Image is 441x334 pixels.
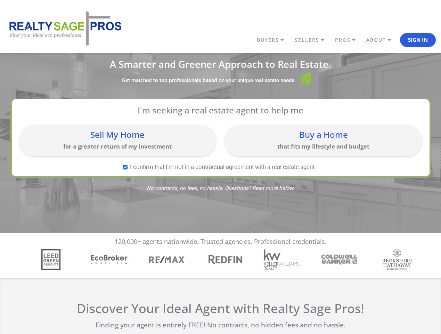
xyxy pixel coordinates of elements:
[123,165,128,169] input: I confirm that I'm not in a contractual agreement with a real estate agent
[75,301,366,316] h2: Discover Your Ideal Agent with Realty Sage Pros!
[263,249,301,270] img: Sponsor Logo: Keller Williams Realty
[382,249,412,270] img: Sponsor Logo: Berkshire Hathaway
[115,238,327,246] p: 120,000+ agents nationwide. Trusted agencies. Professional credentials.
[400,33,436,47] button: Sign In
[333,34,365,46] a: PROS
[41,249,63,270] img: Sponsor Logo: Leed Green Associate
[255,34,293,46] a: BUYERS
[209,253,246,266] div: 4 / 7
[94,254,131,265] div: 2 / 7
[22,142,213,150] p: for a greater return of my investment
[75,321,366,329] p: Finding your agent is entirely FREE! No contracts, no hidden fees and no hassle.
[151,249,188,270] div: 3 / 7
[90,254,130,265] img: Sponsor Logo: Ecobroker
[10,186,431,191] span: No contracts, no fees, no hassle. Questions? Read more below.
[228,142,419,150] p: that fits my lifestyle and budget
[381,249,418,270] div: 7 / 7
[320,253,360,266] img: Sponsor Logo: Coldwell Banker
[122,77,295,84] label: Get matched to top professionals based on your unique real estate needs
[19,164,419,170] label: I confirm that I'm not in a contractual agreement with a real estate agent
[365,34,400,46] a: ABOUT
[28,105,413,115] p: I'm seeking a real estate agent to help me
[148,249,186,270] img: Sponsor Logo: Remax
[22,130,213,139] div: Sell My Home
[205,253,245,266] img: Sponsor Logo: Redfin
[228,130,419,139] div: Buy a Home
[266,249,303,270] div: 5 / 7
[324,253,361,266] div: 6 / 7
[10,59,431,69] h1: A Smarter and Greener Approach to Real Estate.
[293,34,333,46] a: SELLERS
[5,10,123,47] img: REALTY SAGE PROS
[36,249,73,270] div: 1 / 7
